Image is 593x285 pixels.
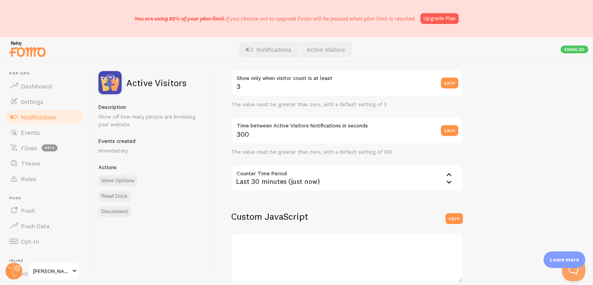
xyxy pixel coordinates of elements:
[5,171,84,187] a: Rules
[5,156,84,171] a: Theme
[98,137,203,144] h5: Events created
[446,213,463,224] button: save
[21,159,40,167] span: Theme
[126,78,186,87] h2: Active Visitors
[21,144,37,152] span: Flows
[550,256,579,263] p: Learn more
[98,175,137,186] a: Inline Options
[98,191,130,202] a: Read Docs
[5,203,84,218] a: Push
[231,101,463,108] div: The value must be greater than zero, with a default setting of 3
[5,109,84,125] a: Notifications
[28,262,80,280] a: [PERSON_NAME]
[5,218,84,234] a: Push Data
[98,71,122,94] img: fomo_icons_pageviews.svg
[420,13,459,24] a: Upgrade Plan
[21,98,43,105] span: Settings
[134,15,226,22] span: You are using 82% of your plan limit.
[21,82,52,90] span: Dashboard
[441,125,458,136] button: save
[9,71,84,76] span: Pop-ups
[33,266,70,276] span: [PERSON_NAME]
[544,251,585,268] div: Learn more
[98,164,203,171] h5: Actions
[9,196,84,201] span: Push
[231,70,463,97] input: 3
[98,113,203,128] p: Show off how many people are browsing your website
[231,210,463,222] h2: Custom JavaScript
[562,258,585,281] iframe: Help Scout Beacon - Open
[5,140,84,156] a: Flows beta
[5,78,84,94] a: Dashboard
[441,78,458,88] button: save
[8,39,47,59] img: fomo-relay-logo-orange.svg
[231,117,463,144] input: 180
[98,206,131,217] button: Disconnect
[134,15,416,22] p: If you choose not to upgrade Fomo will be paused when plan limit is reached.
[21,237,39,245] span: Opt-In
[98,147,203,154] p: Immediately
[231,165,463,192] div: Last 30 minutes (just now)
[231,149,463,156] div: The value must be greater than zero, with a default setting of 180
[21,175,36,183] span: Rules
[21,113,56,121] span: Notifications
[231,70,463,83] label: Show only when visitor count is at least
[42,144,58,151] span: beta
[5,94,84,109] a: Settings
[21,129,40,136] span: Events
[21,222,50,230] span: Push Data
[231,117,463,130] label: Time between Active Visitors Notifications in seconds
[98,103,203,110] h5: Description
[9,258,84,263] span: Inline
[5,234,84,249] a: Opt-In
[5,125,84,140] a: Events
[21,207,35,214] span: Push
